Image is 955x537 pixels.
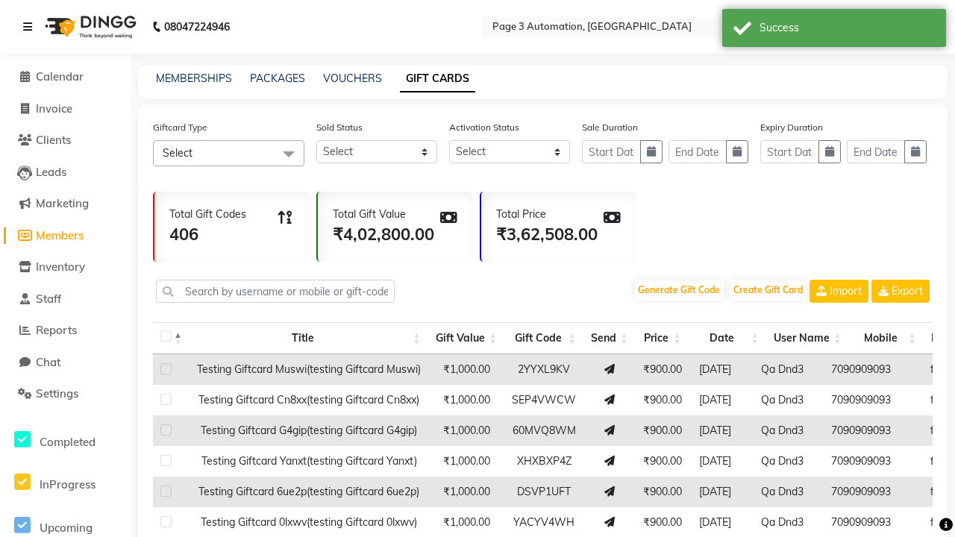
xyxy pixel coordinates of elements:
span: XHXBXP4Z [517,454,572,468]
span: InProgress [40,477,95,492]
input: End Date [847,140,905,163]
span: Completed [40,435,95,449]
span: SEP4VWCW [512,393,576,406]
td: [DATE] [689,446,741,477]
label: Sold Status [316,121,363,134]
button: Import [810,280,868,303]
span: 60MVQ8WM [513,424,576,437]
th: User Name: activate to sort column ascending [766,322,849,354]
span: Select [163,146,192,160]
input: End Date [668,140,727,163]
td: 7090909093 [824,446,898,477]
a: Calendar [4,69,127,86]
a: Leads [4,164,127,181]
span: DSVP1UFT [517,485,571,498]
label: Sale Duration [582,121,638,134]
div: Total Gift Value [333,207,434,222]
a: Clients [4,132,127,149]
span: Invoice [36,101,72,116]
span: Staff [36,292,61,306]
a: Settings [4,386,127,403]
label: Activation Status [449,121,519,134]
th: Gift Value: activate to sort column ascending [428,322,504,354]
div: ₹3,62,508.00 [496,222,598,247]
label: Giftcard Type [153,121,207,134]
div: 406 [169,222,246,247]
td: [DATE] [689,354,741,385]
th: Send : activate to sort column ascending [583,322,636,354]
div: Success [760,20,935,36]
th: Title: activate to sort column ascending [190,322,428,354]
td: [DATE] [689,385,741,415]
div: ₹4,02,800.00 [333,222,434,247]
span: Import [830,284,862,298]
td: ₹1,000.00 [428,415,504,446]
td: 7090909093 [824,354,898,385]
td: [DATE] [689,477,741,507]
td: [DATE] [689,415,741,446]
td: ₹1,000.00 [428,446,504,477]
td: Testing Giftcard 6ue2p(testing Giftcard 6ue2p) [190,477,428,507]
a: Chat [4,354,127,371]
a: Reports [4,322,127,339]
span: Inventory [36,260,85,274]
a: Invoice [4,101,127,118]
a: VOUCHERS [323,72,382,85]
span: Chat [36,355,60,369]
a: PACKAGES [250,72,305,85]
a: Marketing [4,195,127,213]
span: Export [892,284,923,298]
td: ₹900.00 [636,385,689,415]
button: Generate Gift Code [634,280,724,301]
span: Reports [36,323,77,337]
td: ₹1,000.00 [428,354,504,385]
input: Start Date [582,140,640,163]
td: Testing Giftcard Muswi(testing Giftcard Muswi) [190,354,428,385]
td: 7090909093 [824,385,898,415]
th: : activate to sort column descending [153,322,190,354]
a: Staff [4,291,127,308]
td: ₹900.00 [636,415,689,446]
input: Search by username or mobile or gift-code [156,280,395,303]
td: ₹1,000.00 [428,385,504,415]
span: YACYV4WH [513,515,574,529]
th: Mobile: activate to sort column ascending [849,322,924,354]
a: Inventory [4,259,127,276]
td: Qa Dnd3 [741,415,824,446]
th: Date: activate to sort column ascending [689,322,766,354]
span: Clients [36,133,71,147]
td: Testing Giftcard G4gip(testing Giftcard G4gip) [190,415,428,446]
a: Members [4,227,127,245]
button: Export [871,280,930,303]
th: Gift Code: activate to sort column ascending [504,322,583,354]
td: Qa Dnd3 [741,385,824,415]
span: Upcoming [40,521,93,535]
div: Total Gift Codes [169,207,246,222]
td: Testing Giftcard Yanxt(testing Giftcard Yanxt) [190,446,428,477]
span: Settings [36,386,78,401]
td: Qa Dnd3 [741,477,824,507]
a: MEMBERSHIPS [156,72,232,85]
button: Create Gift Card [730,280,807,301]
th: Price: activate to sort column ascending [636,322,689,354]
td: Qa Dnd3 [741,446,824,477]
td: ₹1,000.00 [428,477,504,507]
td: Qa Dnd3 [741,354,824,385]
td: ₹900.00 [636,354,689,385]
td: ₹900.00 [636,446,689,477]
span: 2YYXL9KV [518,362,570,376]
td: 7090909093 [824,477,898,507]
span: Calendar [36,69,84,84]
input: Start Date [760,140,818,163]
span: Leads [36,165,66,179]
td: 7090909093 [824,415,898,446]
span: Members [36,228,84,242]
b: 08047224946 [164,6,230,48]
span: Marketing [36,196,89,210]
img: logo [38,6,140,48]
div: Total Price [496,207,598,222]
a: GIFT CARDS [400,66,475,92]
td: Testing Giftcard Cn8xx(testing Giftcard Cn8xx) [190,385,428,415]
td: ₹900.00 [636,477,689,507]
label: Expiry Duration [760,121,823,134]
